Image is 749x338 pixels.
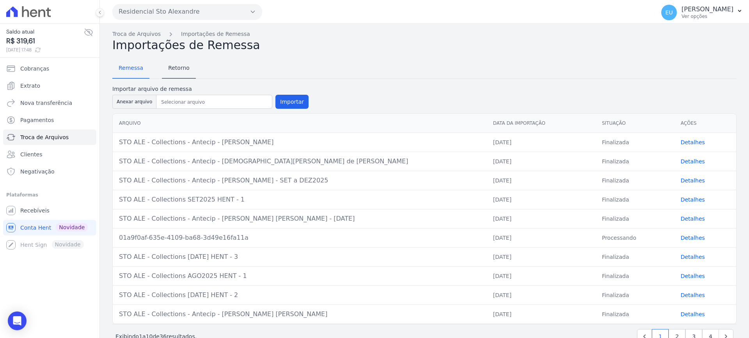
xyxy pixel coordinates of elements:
[682,5,733,13] p: [PERSON_NAME]
[20,99,72,107] span: Nova transferência
[119,138,481,147] div: STO ALE - Collections - Antecip - [PERSON_NAME]
[20,150,42,158] span: Clientes
[119,214,481,223] div: STO ALE - Collections - Antecip - [PERSON_NAME] [PERSON_NAME] - [DATE]
[681,158,705,165] a: Detalhes
[596,171,674,190] td: Finalizada
[666,10,673,15] span: EU
[3,129,96,145] a: Troca de Arquivos
[20,207,50,214] span: Recebíveis
[681,216,705,222] a: Detalhes
[6,61,93,253] nav: Sidebar
[20,224,51,232] span: Conta Hent
[487,152,596,171] td: [DATE]
[112,85,309,93] label: Importar arquivo de remessa
[275,95,309,109] button: Importar
[681,254,705,260] a: Detalhes
[3,147,96,162] a: Clientes
[3,220,96,235] a: Conta Hent Novidade
[487,133,596,152] td: [DATE]
[56,223,88,232] span: Novidade
[119,252,481,262] div: STO ALE - Collections [DATE] HENT - 3
[596,114,674,133] th: Situação
[3,78,96,94] a: Extrato
[20,168,55,175] span: Negativação
[596,152,674,171] td: Finalizada
[596,266,674,285] td: Finalizada
[6,190,93,200] div: Plataformas
[681,235,705,241] a: Detalhes
[681,177,705,184] a: Detalhes
[3,112,96,128] a: Pagamentos
[158,97,270,107] input: Selecionar arquivo
[487,171,596,190] td: [DATE]
[681,311,705,317] a: Detalhes
[681,139,705,145] a: Detalhes
[6,36,84,46] span: R$ 319,61
[596,133,674,152] td: Finalizada
[8,311,27,330] div: Open Intercom Messenger
[487,209,596,228] td: [DATE]
[596,190,674,209] td: Finalizada
[114,60,148,76] span: Remessa
[596,285,674,304] td: Finalizada
[674,114,736,133] th: Ações
[681,292,705,298] a: Detalhes
[20,116,54,124] span: Pagamentos
[112,30,737,38] nav: Breadcrumb
[113,114,487,133] th: Arquivo
[3,95,96,111] a: Nova transferência
[681,273,705,279] a: Detalhes
[6,46,84,53] span: [DATE] 17:48
[487,114,596,133] th: Data da Importação
[3,61,96,76] a: Cobranças
[20,82,40,90] span: Extrato
[487,304,596,324] td: [DATE]
[20,65,49,73] span: Cobranças
[487,228,596,247] td: [DATE]
[119,233,481,242] div: 01a9f0af-635e-4109-ba68-3d49e16fa11a
[596,247,674,266] td: Finalizada
[655,2,749,23] button: EU [PERSON_NAME] Ver opções
[119,157,481,166] div: STO ALE - Collections - Antecip - [DEMOGRAPHIC_DATA][PERSON_NAME] de [PERSON_NAME]
[119,271,481,281] div: STO ALE - Collections AGO2025 HENT - 1
[20,133,69,141] span: Troca de Arquivos
[112,38,737,52] h2: Importações de Remessa
[3,164,96,179] a: Negativação
[163,60,194,76] span: Retorno
[6,28,84,36] span: Saldo atual
[487,247,596,266] td: [DATE]
[596,304,674,324] td: Finalizada
[112,30,161,38] a: Troca de Arquivos
[112,58,149,79] a: Remessa
[181,30,250,38] a: Importações de Remessa
[3,203,96,218] a: Recebíveis
[596,228,674,247] td: Processando
[596,209,674,228] td: Finalizada
[112,95,156,109] button: Anexar arquivo
[487,285,596,304] td: [DATE]
[112,4,262,19] button: Residencial Sto Alexandre
[119,290,481,300] div: STO ALE - Collections [DATE] HENT - 2
[487,190,596,209] td: [DATE]
[162,58,196,79] a: Retorno
[119,310,481,319] div: STO ALE - Collections - Antecip - [PERSON_NAME] [PERSON_NAME]
[682,13,733,19] p: Ver opções
[487,266,596,285] td: [DATE]
[119,195,481,204] div: STO ALE - Collections SET2025 HENT - 1
[119,176,481,185] div: STO ALE - Collections - Antecip - [PERSON_NAME] - SET a DEZ2025
[681,196,705,203] a: Detalhes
